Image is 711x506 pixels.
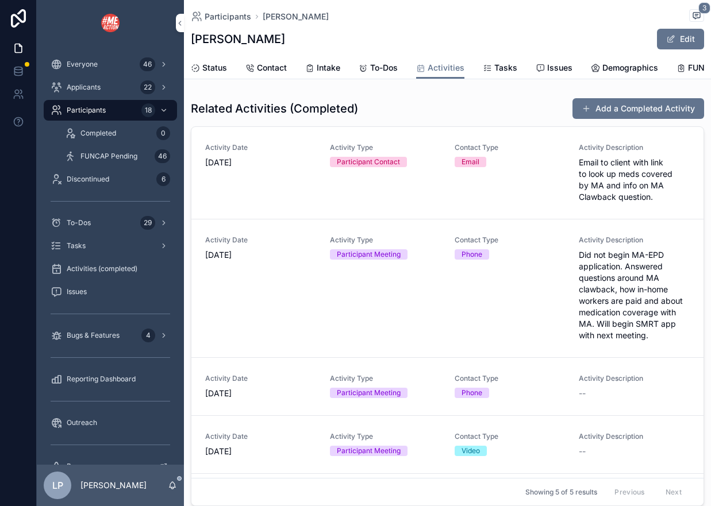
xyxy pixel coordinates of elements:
[191,31,285,47] h1: [PERSON_NAME]
[462,388,482,398] div: Phone
[80,129,116,138] span: Completed
[205,446,316,457] span: [DATE]
[455,432,566,441] span: Contact Type
[67,287,87,296] span: Issues
[44,100,177,121] a: Participants18
[205,11,251,22] span: Participants
[141,329,155,342] div: 4
[67,418,97,427] span: Outreach
[536,57,572,80] a: Issues
[525,487,597,496] span: Showing 5 of 5 results
[140,57,155,71] div: 46
[67,331,120,340] span: Bugs & Features
[44,369,177,389] a: Reporting Dashboard
[416,57,464,79] a: Activities
[44,456,177,477] a: Basecamp
[44,213,177,233] a: To-Dos29
[572,98,704,119] button: Add a Completed Activity
[579,432,690,441] span: Activity Description
[67,241,86,250] span: Tasks
[305,57,340,80] a: Intake
[191,416,704,474] a: Activity Date[DATE]Activity TypeParticipant MeetingContact TypeVideoActivity Description--
[547,62,572,74] span: Issues
[205,432,316,441] span: Activity Date
[44,54,177,75] a: Everyone46
[579,235,690,245] span: Activity Description
[483,57,517,80] a: Tasks
[462,157,479,167] div: Email
[579,249,690,341] span: Did not begin MA-EPD application. Answered questions around MA clawback, how in-home workers are ...
[191,11,251,22] a: Participants
[141,103,155,117] div: 18
[191,57,227,80] a: Status
[67,106,106,115] span: Participants
[67,60,98,69] span: Everyone
[428,62,464,74] span: Activities
[337,388,401,398] div: Participant Meeting
[263,11,329,22] a: [PERSON_NAME]
[455,235,566,245] span: Contact Type
[579,446,586,457] span: --
[57,123,177,144] a: Completed0
[591,57,658,80] a: Demographics
[205,388,316,399] span: [DATE]
[330,432,441,441] span: Activity Type
[155,149,170,163] div: 46
[205,143,316,152] span: Activity Date
[52,478,63,492] span: LP
[44,281,177,302] a: Issues
[579,374,690,383] span: Activity Description
[140,80,155,94] div: 22
[101,14,120,32] img: App logo
[359,57,398,80] a: To-Dos
[602,62,658,74] span: Demographics
[579,143,690,152] span: Activity Description
[455,374,566,383] span: Contact Type
[67,264,137,273] span: Activities (completed)
[67,83,101,92] span: Applicants
[191,219,704,358] a: Activity Date[DATE]Activity TypeParticipant MeetingContact TypePhoneActivity DescriptionDid not b...
[494,62,517,74] span: Tasks
[67,374,136,384] span: Reporting Dashboard
[57,146,177,167] a: FUNCAP Pending46
[205,249,316,261] span: [DATE]
[44,169,177,190] a: Discontinued6
[205,374,316,383] span: Activity Date
[462,249,482,260] div: Phone
[579,157,690,203] span: Email to client with link to look up meds covered by MA and info on MA Clawback question.
[191,101,358,117] h1: Related Activities (Completed)
[67,175,109,184] span: Discontinued
[370,62,398,74] span: To-Dos
[317,62,340,74] span: Intake
[140,216,155,230] div: 29
[330,235,441,245] span: Activity Type
[257,62,287,74] span: Contact
[44,412,177,433] a: Outreach
[191,127,704,219] a: Activity Date[DATE]Activity TypeParticipant ContactContact TypeEmailActivity DescriptionEmail to ...
[44,258,177,279] a: Activities (completed)
[67,218,91,227] span: To-Dos
[337,249,401,260] div: Participant Meeting
[156,172,170,186] div: 6
[156,126,170,140] div: 0
[689,9,704,24] button: 3
[337,446,401,456] div: Participant Meeting
[80,480,147,491] p: [PERSON_NAME]
[698,2,710,14] span: 3
[462,446,480,456] div: Video
[330,374,441,383] span: Activity Type
[67,462,101,471] span: Basecamp
[205,157,316,168] span: [DATE]
[579,388,586,399] span: --
[245,57,287,80] a: Contact
[205,235,316,245] span: Activity Date
[80,152,137,161] span: FUNCAP Pending
[657,29,704,49] button: Edit
[330,143,441,152] span: Activity Type
[191,358,704,416] a: Activity Date[DATE]Activity TypeParticipant MeetingContact TypePhoneActivity Description--
[44,235,177,256] a: Tasks
[44,325,177,346] a: Bugs & Features4
[37,46,184,465] div: scrollable content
